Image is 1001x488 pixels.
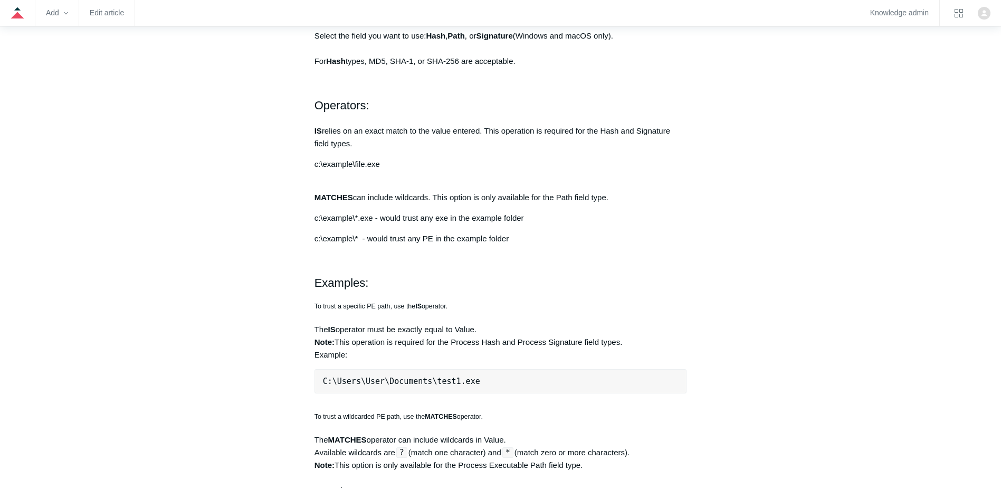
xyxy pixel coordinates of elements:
[447,31,465,40] strong: Path
[314,349,687,361] div: Example:
[326,57,346,65] strong: Hash
[314,126,322,135] strong: IS
[314,158,687,171] p: c:\example\file.exe
[978,7,990,20] img: user avatar
[396,447,407,458] code: ?
[426,31,445,40] strong: Hash
[46,10,68,16] zd-hc-trigger: Add
[314,193,353,202] strong: MATCHES
[870,10,929,16] a: Knowledge admin
[978,7,990,20] zd-hc-trigger: Click your profile icon to open the profile menu
[314,461,335,470] strong: Note:
[314,125,687,150] p: relies on an exact match to the value entered. This operation is required for the Hash and Signat...
[314,369,687,393] pre: C:\Users\User\Documents\test1.exe
[314,212,687,224] p: c:\example\*.exe - would trust any exe in the example folder
[314,274,687,292] h2: Examples:
[328,325,336,334] strong: IS
[415,303,422,310] strong: IS
[90,10,124,16] a: Edit article
[425,413,457,420] strong: MATCHES
[314,179,687,204] p: can include wildcards. This option is only available for the Path field type.
[314,232,687,245] p: c:\example\* - would trust any PE in the example folder
[314,337,335,346] strong: Note:
[476,31,513,40] strong: Signature
[314,30,687,68] p: Select the field you want to use: , , or (Windows and macOS only). For types, MD5, SHA-1, or SHA-...
[314,96,687,115] h2: Operators:
[314,302,687,393] div: The operator must be exactly equal to Value. This operation is required for the Process Hash and ...
[314,302,687,312] h5: To trust a specific PE path, use the operator.
[314,401,687,423] h5: To trust a wildcarded PE path, use the operator.
[328,435,367,444] strong: MATCHES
